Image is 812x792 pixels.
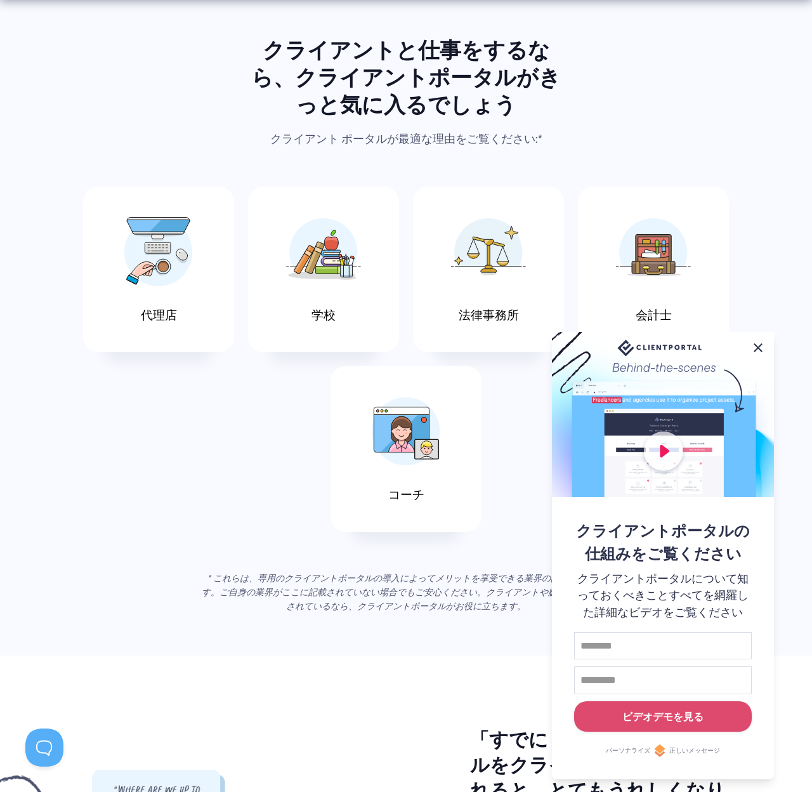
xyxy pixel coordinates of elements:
font: クライアントポータルの仕組みをご覧ください [576,521,750,562]
font: 正しいメッセージ [669,746,720,754]
font: 法律事務所 [459,307,519,324]
font: パーソナライズ [606,746,650,754]
font: ビデオデモを見る [622,710,704,722]
font: クライアント ポータルが最適な理由をご覧ください:* [270,131,542,147]
a: 代理店 [83,187,234,352]
font: クライアントと仕事をするなら、クライアントポータルがきっと気に入るでしょう [251,34,561,121]
iframe: カスタマーサポートを切り替える [25,729,63,767]
font: 会計士 [636,307,672,324]
font: 学校 [311,307,336,324]
img: RightMessageでパーソナライズ [653,744,666,757]
a: 会計士 [578,187,729,352]
a: コーチ [331,366,481,532]
a: 法律事務所 [413,187,564,352]
font: 代理店 [141,307,177,324]
font: コーチ [388,486,424,503]
font: クライアントポータルについて知っておくべきことすべてを網羅した詳細なビデオをご覧ください [577,572,749,619]
font: * これらは、専用のクライアントポータルの導入によってメリットを享受できる業界のほんの一例です。ご自身の業界がここに記載されていない場合でもご安心ください。クライアントや顧客とやり取りされている... [202,572,610,612]
a: 学校 [248,187,399,352]
button: ビデオデモを見る [574,701,752,732]
a: パーソナライズ正しいメッセージ [574,744,752,757]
